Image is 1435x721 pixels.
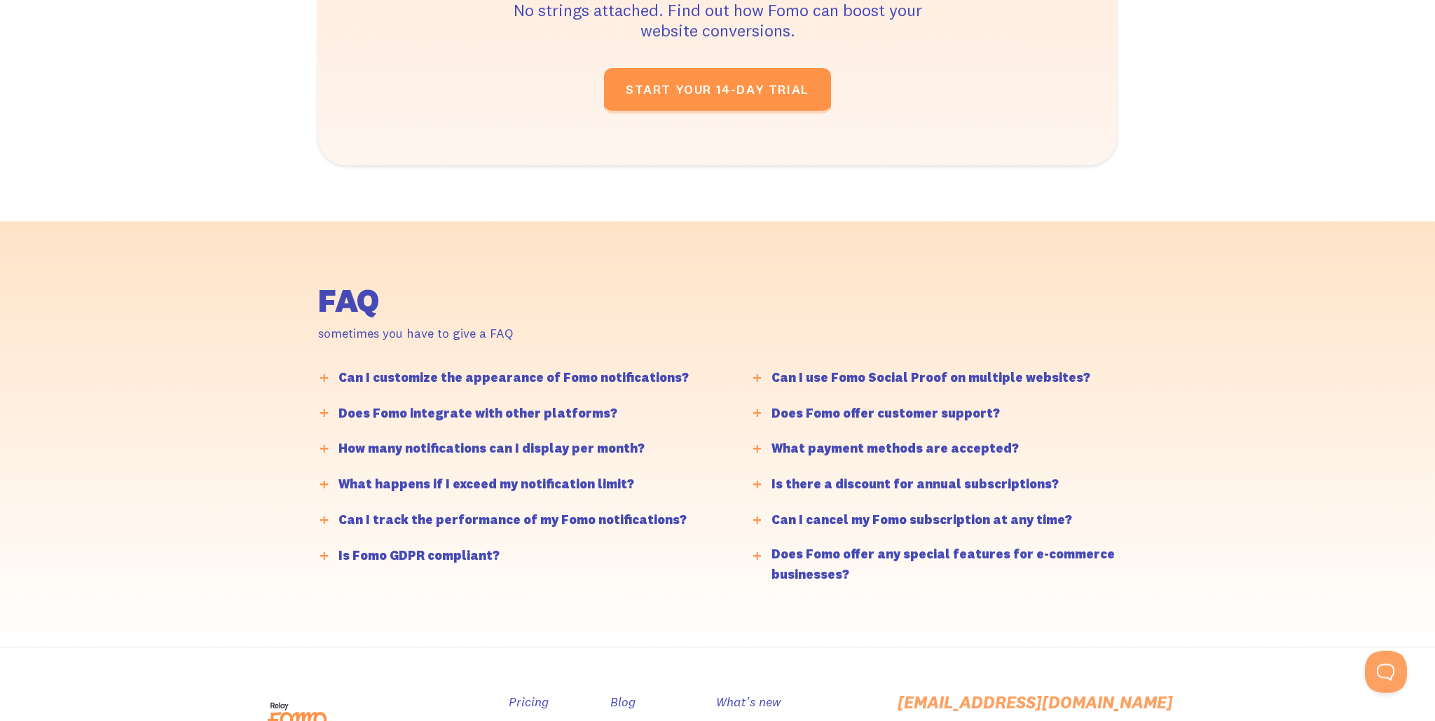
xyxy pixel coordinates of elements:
[771,439,1019,459] div: What payment methods are accepted?
[338,510,687,530] div: Can I track the performance of my Fomo notifications?
[771,510,1072,530] div: Can I cancel my Fomo subscription at any time?
[509,692,549,713] a: Pricing
[338,474,634,495] div: What happens if I exceed my notification limit?
[338,368,689,388] div: Can I customize the appearance of Fomo notifications?
[771,404,1000,424] div: Does Fomo offer customer support?
[771,544,1156,585] div: Does Fomo offer any special features for e-commerce businesses?
[716,692,781,713] a: What's new
[610,692,636,713] a: Blog
[318,324,907,344] div: sometimes you have to give a FAQ
[604,68,831,114] a: START YOUR 14-DAY TRIAL
[338,546,500,566] div: Is Fomo GDPR compliant?
[338,439,645,459] div: How many notifications can I display per month?
[318,284,907,317] h2: FAQ
[1365,651,1407,693] iframe: Toggle Customer Support
[771,368,1090,388] div: Can I use Fomo Social Proof on multiple websites?
[338,404,617,424] div: Does Fomo integrate with other platforms?
[898,692,1173,713] a: [EMAIL_ADDRESS][DOMAIN_NAME]
[771,474,1059,495] div: Is there a discount for annual subscriptions?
